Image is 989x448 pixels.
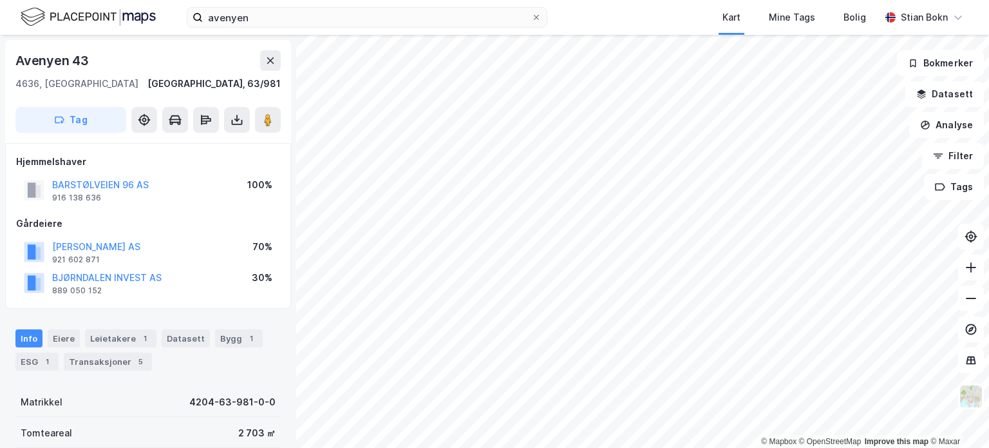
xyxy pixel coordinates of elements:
button: Tags [924,174,984,200]
div: Matrikkel [21,394,62,410]
iframe: Chat Widget [925,386,989,448]
div: 70% [252,239,272,255]
div: Bygg [215,329,263,347]
div: [GEOGRAPHIC_DATA], 63/981 [147,76,281,92]
div: 4636, [GEOGRAPHIC_DATA] [15,76,138,92]
div: Kart [722,10,740,25]
div: 1 [41,355,53,368]
button: Analyse [909,112,984,138]
div: 30% [252,270,272,286]
input: Søk på adresse, matrikkel, gårdeiere, leietakere eller personer [203,8,531,27]
div: 916 138 636 [52,193,101,203]
div: 100% [247,177,272,193]
div: 889 050 152 [52,286,102,296]
div: 4204-63-981-0-0 [189,394,276,410]
div: 2 703 ㎡ [238,425,276,441]
div: Stian Bokn [901,10,948,25]
button: Filter [922,143,984,169]
div: Avenyen 43 [15,50,91,71]
div: Datasett [162,329,210,347]
a: OpenStreetMap [799,437,862,446]
button: Datasett [905,81,984,107]
button: Tag [15,107,126,133]
div: Gårdeiere [16,216,280,231]
a: Improve this map [865,437,928,446]
div: Leietakere [85,329,156,347]
div: Transaksjoner [64,353,152,371]
img: Z [959,384,983,409]
div: Mine Tags [769,10,815,25]
div: Hjemmelshaver [16,154,280,170]
div: 1 [245,332,258,345]
button: Bokmerker [897,50,984,76]
div: ESG [15,353,59,371]
a: Mapbox [761,437,796,446]
div: Kontrollprogram for chat [925,386,989,448]
div: 921 602 871 [52,255,100,265]
div: 1 [138,332,151,345]
div: Tomteareal [21,425,72,441]
img: logo.f888ab2527a4732fd821a326f86c7f29.svg [21,6,156,28]
div: Bolig [843,10,866,25]
div: Info [15,329,42,347]
div: 5 [134,355,147,368]
div: Eiere [48,329,80,347]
